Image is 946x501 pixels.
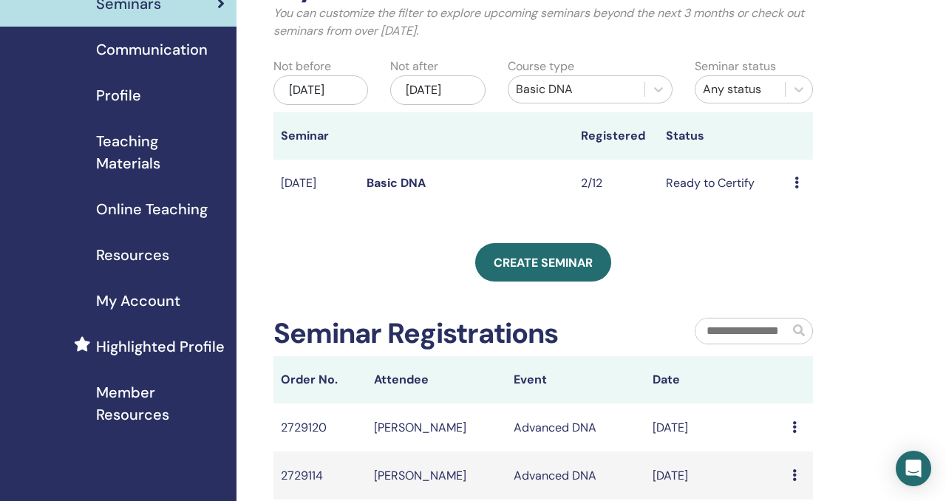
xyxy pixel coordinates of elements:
[367,175,426,191] a: Basic DNA
[703,81,777,98] div: Any status
[273,356,367,403] th: Order No.
[896,451,931,486] div: Open Intercom Messenger
[574,112,659,160] th: Registered
[96,381,225,426] span: Member Resources
[96,130,225,174] span: Teaching Materials
[273,112,359,160] th: Seminar
[273,4,813,40] p: You can customize the filter to explore upcoming seminars beyond the next 3 months or check out s...
[506,451,646,500] td: Advanced DNA
[475,243,611,282] a: Create seminar
[273,451,367,500] td: 2729114
[96,335,225,358] span: Highlighted Profile
[96,290,180,312] span: My Account
[390,75,485,105] div: [DATE]
[516,81,637,98] div: Basic DNA
[273,75,368,105] div: [DATE]
[273,160,359,208] td: [DATE]
[695,58,776,75] label: Seminar status
[506,356,646,403] th: Event
[494,255,593,270] span: Create seminar
[367,403,506,451] td: [PERSON_NAME]
[574,160,659,208] td: 2/12
[645,403,785,451] td: [DATE]
[96,244,169,266] span: Resources
[659,112,787,160] th: Status
[367,451,506,500] td: [PERSON_NAME]
[96,84,141,106] span: Profile
[508,58,574,75] label: Course type
[506,403,646,451] td: Advanced DNA
[659,160,787,208] td: Ready to Certify
[390,58,438,75] label: Not after
[645,451,785,500] td: [DATE]
[645,356,785,403] th: Date
[96,38,208,61] span: Communication
[273,58,331,75] label: Not before
[96,198,208,220] span: Online Teaching
[273,317,558,351] h2: Seminar Registrations
[367,356,506,403] th: Attendee
[273,403,367,451] td: 2729120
